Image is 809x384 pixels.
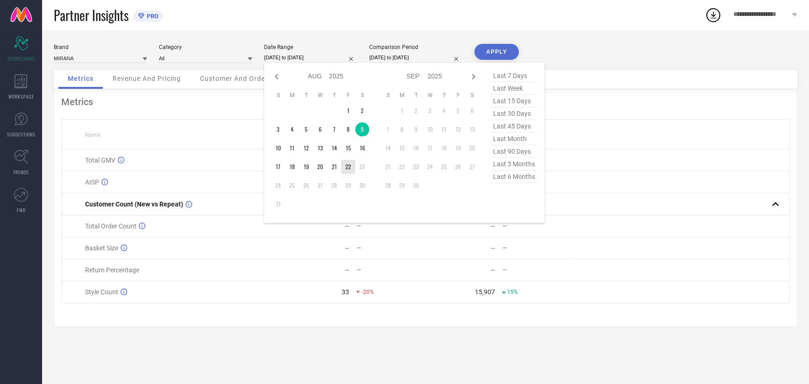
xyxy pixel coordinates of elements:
div: — [357,245,425,251]
th: Tuesday [299,92,313,99]
span: last 30 days [491,107,537,120]
td: Mon Sep 01 2025 [395,104,409,118]
th: Saturday [465,92,479,99]
th: Thursday [437,92,451,99]
span: last 3 months [491,158,537,171]
th: Saturday [355,92,369,99]
span: SUGGESTIONS [7,131,36,138]
td: Tue Sep 23 2025 [409,160,423,174]
div: — [502,245,571,251]
td: Sat Aug 02 2025 [355,104,369,118]
div: Next month [468,71,479,82]
td: Wed Sep 17 2025 [423,141,437,155]
span: 15% [507,289,518,295]
span: Name [85,132,100,138]
span: WORKSPACE [8,93,34,100]
td: Sat Aug 23 2025 [355,160,369,174]
td: Fri Sep 05 2025 [451,104,465,118]
td: Sun Sep 07 2025 [381,122,395,136]
div: Open download list [705,7,722,23]
span: last 7 days [491,70,537,82]
span: last 6 months [491,171,537,183]
td: Thu Sep 18 2025 [437,141,451,155]
td: Mon Sep 15 2025 [395,141,409,155]
th: Tuesday [409,92,423,99]
td: Mon Aug 25 2025 [285,178,299,192]
div: Metrics [61,96,790,107]
div: — [490,222,495,230]
td: Fri Aug 22 2025 [341,160,355,174]
td: Wed Sep 24 2025 [423,160,437,174]
span: SCORECARDS [7,55,35,62]
td: Sun Aug 17 2025 [271,160,285,174]
span: Style Count [85,288,118,296]
td: Mon Sep 22 2025 [395,160,409,174]
td: Sat Sep 06 2025 [465,104,479,118]
td: Tue Sep 09 2025 [409,122,423,136]
td: Thu Sep 04 2025 [437,104,451,118]
span: Total Order Count [85,222,136,230]
div: 33 [342,288,349,296]
td: Fri Sep 19 2025 [451,141,465,155]
td: Fri Sep 26 2025 [451,160,465,174]
div: — [502,267,571,273]
td: Wed Aug 20 2025 [313,160,327,174]
span: FWD [17,206,26,213]
div: 15,907 [475,288,495,296]
button: APPLY [474,44,519,60]
td: Thu Aug 14 2025 [327,141,341,155]
div: Comparison Period [369,44,463,50]
input: Select date range [264,53,358,63]
td: Fri Aug 08 2025 [341,122,355,136]
td: Mon Aug 18 2025 [285,160,299,174]
div: — [344,244,350,252]
span: Customer Count (New vs Repeat) [85,200,183,208]
td: Tue Aug 19 2025 [299,160,313,174]
td: Thu Aug 21 2025 [327,160,341,174]
td: Thu Aug 07 2025 [327,122,341,136]
td: Mon Aug 04 2025 [285,122,299,136]
td: Tue Aug 05 2025 [299,122,313,136]
div: Date Range [264,44,358,50]
span: Total GMV [85,156,115,164]
td: Sun Aug 24 2025 [271,178,285,192]
th: Monday [285,92,299,99]
span: Revenue And Pricing [113,75,181,82]
div: — [490,266,495,274]
th: Wednesday [423,92,437,99]
td: Sat Sep 27 2025 [465,160,479,174]
th: Monday [395,92,409,99]
td: Sun Aug 03 2025 [271,122,285,136]
td: Fri Aug 01 2025 [341,104,355,118]
td: Sun Sep 14 2025 [381,141,395,155]
span: last 90 days [491,145,537,158]
td: Wed Aug 13 2025 [313,141,327,155]
td: Sun Aug 10 2025 [271,141,285,155]
div: — [344,222,350,230]
th: Wednesday [313,92,327,99]
th: Friday [451,92,465,99]
div: — [357,267,425,273]
span: last month [491,133,537,145]
td: Fri Sep 12 2025 [451,122,465,136]
th: Friday [341,92,355,99]
td: Fri Aug 29 2025 [341,178,355,192]
span: PRO [144,13,158,20]
div: — [502,223,571,229]
span: Partner Insights [54,6,129,25]
td: Sun Sep 28 2025 [381,178,395,192]
td: Thu Aug 28 2025 [327,178,341,192]
td: Tue Aug 26 2025 [299,178,313,192]
div: Previous month [271,71,282,82]
td: Wed Aug 27 2025 [313,178,327,192]
span: last 15 days [491,95,537,107]
th: Thursday [327,92,341,99]
td: Fri Aug 15 2025 [341,141,355,155]
span: last 45 days [491,120,537,133]
td: Tue Sep 16 2025 [409,141,423,155]
td: Sat Sep 13 2025 [465,122,479,136]
th: Sunday [271,92,285,99]
td: Mon Sep 08 2025 [395,122,409,136]
td: Thu Sep 11 2025 [437,122,451,136]
td: Tue Sep 30 2025 [409,178,423,192]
